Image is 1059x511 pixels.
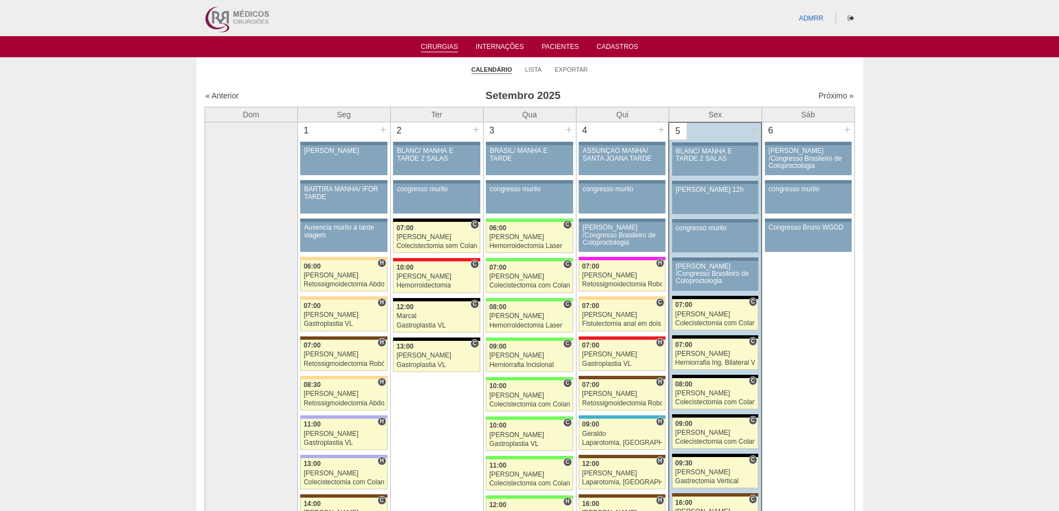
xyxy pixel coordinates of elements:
[486,180,573,183] div: Key: Aviso
[672,299,758,330] a: C 07:00 [PERSON_NAME] Colecistectomia com Colangiografia VL
[582,311,662,319] div: [PERSON_NAME]
[582,281,662,288] div: Retossigmoidectomia Robótica
[396,242,477,250] div: Colecistectomia sem Colangiografia VL
[304,360,384,368] div: Retossigmoidectomia Robótica
[582,360,662,368] div: Gastroplastia VL
[749,297,757,306] span: Consultório
[563,458,571,467] span: Consultório
[582,302,599,310] span: 07:00
[656,496,664,505] span: Hospital
[579,300,665,331] a: C 07:00 [PERSON_NAME] Fistulectomia anal em dois tempos
[675,469,755,476] div: [PERSON_NAME]
[672,257,758,261] div: Key: Aviso
[672,418,758,449] a: C 09:00 [PERSON_NAME] Colecistectomia com Colangiografia VL
[672,146,758,176] a: BLANC/ MANHÃ E TARDE 2 SALAS
[579,180,665,183] div: Key: Aviso
[657,122,666,137] div: +
[297,107,390,122] th: Seg
[563,260,571,269] span: Consultório
[669,123,687,140] div: 5
[675,301,693,309] span: 07:00
[304,351,384,358] div: [PERSON_NAME]
[579,455,665,458] div: Key: Santa Joana
[672,414,758,418] div: Key: Blanc
[675,380,693,388] span: 08:00
[393,341,480,372] a: C 13:00 [PERSON_NAME] Gastroplastia VL
[672,184,758,214] a: [PERSON_NAME] 12h
[563,220,571,229] span: Consultório
[486,459,573,490] a: C 11:00 [PERSON_NAME] Colecistectomia com Colangiografia VL
[489,471,570,478] div: [PERSON_NAME]
[769,186,848,193] div: congresso murilo
[762,107,854,122] th: Sáb
[486,377,573,380] div: Key: Brasil
[675,320,755,327] div: Colecistectomia com Colangiografia VL
[489,303,506,311] span: 08:00
[304,272,384,279] div: [PERSON_NAME]
[489,462,506,469] span: 11:00
[672,375,758,378] div: Key: Blanc
[393,142,480,145] div: Key: Aviso
[749,495,757,504] span: Consultório
[675,438,755,445] div: Colecistectomia com Colangiografia VL
[579,183,665,214] a: congresso murilo
[300,219,387,222] div: Key: Aviso
[300,379,387,410] a: H 08:30 [PERSON_NAME] Retossigmoidectomia Abdominal VL
[675,399,755,406] div: Colecistectomia com Colangiografia VL
[669,107,762,122] th: Sex
[390,107,483,122] th: Ter
[749,455,757,464] span: Consultório
[300,257,387,260] div: Key: Bartira
[582,351,662,358] div: [PERSON_NAME]
[582,479,662,486] div: Laparotomia, [GEOGRAPHIC_DATA], Drenagem, Bridas
[582,272,662,279] div: [PERSON_NAME]
[489,361,570,369] div: Herniorrafia Incisional
[379,122,388,137] div: +
[470,260,479,269] span: Consultório
[489,322,570,329] div: Hemorroidectomia Laser
[672,454,758,457] div: Key: Blanc
[583,186,662,193] div: congresso murilo
[396,352,477,359] div: [PERSON_NAME]
[393,258,480,261] div: Key: Assunção
[483,107,576,122] th: Qua
[300,296,387,300] div: Key: Bartira
[579,419,665,450] a: H 09:00 Geraldo Laparotomia, [GEOGRAPHIC_DATA], Drenagem, Bridas VL
[769,147,848,170] div: [PERSON_NAME] /Congresso Brasileiro de Coloproctologia
[304,479,384,486] div: Colecistectomia com Colangiografia VL
[672,222,758,252] a: congresso murilo
[489,234,570,241] div: [PERSON_NAME]
[579,222,665,252] a: [PERSON_NAME] /Congresso Brasileiro de Coloproctologia
[563,300,571,309] span: Consultório
[300,458,387,489] a: H 13:00 [PERSON_NAME] Colecistectomia com Colangiografia VL
[205,107,297,122] th: Dom
[486,219,573,222] div: Key: Brasil
[396,303,414,311] span: 12:00
[396,322,477,329] div: Gastroplastia VL
[582,460,599,468] span: 12:00
[672,142,758,146] div: Key: Aviso
[579,257,665,260] div: Key: Pro Matre
[393,219,480,222] div: Key: Blanc
[377,457,386,465] span: Hospital
[396,282,477,289] div: Hemorroidectomia
[486,301,573,333] a: C 08:00 [PERSON_NAME] Hemorroidectomia Laser
[489,264,506,271] span: 07:00
[486,456,573,459] div: Key: Brasil
[489,431,570,439] div: [PERSON_NAME]
[470,300,479,309] span: Consultório
[486,416,573,420] div: Key: Brasil
[377,338,386,347] span: Hospital
[300,183,387,214] a: BARTIRA MANHÃ/ IFOR TARDE
[486,261,573,292] a: C 07:00 [PERSON_NAME] Colecistectomia com Colangiografia VL
[672,493,758,497] div: Key: Santa Joana
[393,338,480,341] div: Key: Blanc
[489,392,570,399] div: [PERSON_NAME]
[393,222,480,253] a: C 07:00 [PERSON_NAME] Colecistectomia sem Colangiografia VL
[563,339,571,348] span: Consultório
[675,499,693,507] span: 16:00
[361,88,685,104] h3: Setembro 2025
[579,336,665,340] div: Key: Assunção
[206,91,239,100] a: « Anterior
[300,340,387,371] a: H 07:00 [PERSON_NAME] Retossigmoidectomia Robótica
